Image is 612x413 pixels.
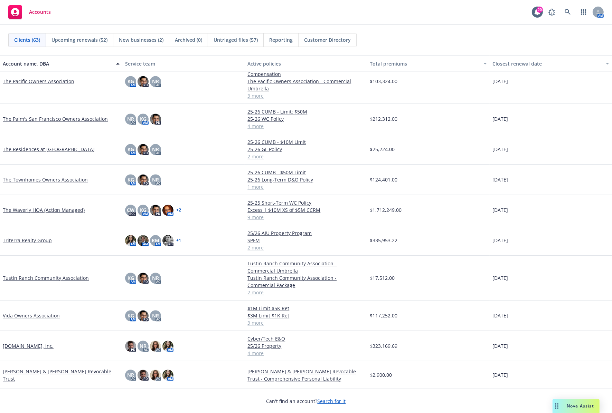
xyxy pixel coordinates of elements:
[214,36,258,43] span: Untriaged files (57)
[492,176,508,183] span: [DATE]
[492,78,508,85] span: [DATE]
[553,399,600,413] button: Nova Assist
[247,176,364,183] a: 25-26 Long-Term D&O Policy
[125,235,136,246] img: photo
[138,370,149,381] img: photo
[128,176,134,183] span: KG
[3,206,85,214] a: The Waverly HOA (Action Managed)
[247,153,364,160] a: 2 more
[492,371,508,378] span: [DATE]
[370,274,395,282] span: $17,512.00
[3,176,88,183] a: The Townhomes Owners Association
[175,36,202,43] span: Archived (0)
[6,2,54,22] a: Accounts
[162,235,173,246] img: photo
[492,312,508,319] span: [DATE]
[119,36,163,43] span: New businesses (2)
[127,371,134,378] span: NR
[127,115,134,122] span: NR
[370,115,398,122] span: $212,312.00
[127,206,134,214] span: CW
[128,146,134,153] span: KG
[128,78,134,85] span: KG
[367,55,490,72] button: Total premiums
[492,274,508,282] span: [DATE]
[370,146,395,153] span: $25,224.00
[492,342,508,350] span: [DATE]
[152,274,159,282] span: NR
[247,305,364,312] a: $1M Limit $5K Ret
[577,5,591,19] a: Switch app
[247,78,364,92] a: The Pacific Owners Association - Commercial Umbrella
[150,370,161,381] img: photo
[3,78,74,85] a: The Pacific Owners Association
[3,312,60,319] a: Vida Owners Association
[138,273,149,284] img: photo
[247,115,364,122] a: 25-26 WC Policy
[370,371,392,378] span: $2,900.00
[140,206,147,214] span: KG
[162,341,173,352] img: photo
[567,403,594,409] span: Nova Assist
[247,260,364,274] a: Tustin Ranch Community Association - Commercial Umbrella
[162,205,173,216] img: photo
[247,237,364,244] a: SPFM
[138,174,149,185] img: photo
[138,310,149,321] img: photo
[492,206,508,214] span: [DATE]
[370,78,398,85] span: $103,324.00
[247,244,364,251] a: 2 more
[138,144,149,155] img: photo
[152,237,159,244] span: RM
[247,108,364,115] a: 25-26 CUMB - Limit: $50M
[247,229,364,237] a: 25/26 AIU Property Program
[247,214,364,221] a: 9 more
[152,176,159,183] span: NR
[51,36,107,43] span: Upcoming renewals (52)
[152,312,159,319] span: NR
[150,341,161,352] img: photo
[247,319,364,326] a: 3 more
[492,237,508,244] span: [DATE]
[29,9,51,15] span: Accounts
[3,342,54,350] a: [DOMAIN_NAME], Inc.
[370,176,398,183] span: $124,401.00
[247,368,364,382] a: [PERSON_NAME] & [PERSON_NAME] Revocable Trust - Comprehensive Personal Liability
[125,60,242,67] div: Service team
[492,115,508,122] span: [DATE]
[247,60,364,67] div: Active policies
[247,138,364,146] a: 25-26 CUMB - $10M Limit
[247,92,364,99] a: 3 more
[3,60,112,67] div: Account name, DBA
[247,342,364,350] a: 25/26 Property
[3,146,95,153] a: The Residences at [GEOGRAPHIC_DATA]
[3,115,108,122] a: The Palm's San Francisco Owners Association
[3,274,89,282] a: Tustin Ranch Community Association
[128,274,134,282] span: KG
[370,237,398,244] span: $335,953.22
[269,36,293,43] span: Reporting
[152,146,159,153] span: NR
[492,60,602,67] div: Closest renewal date
[247,312,364,319] a: $3M Limit $1K Ret
[492,146,508,153] span: [DATE]
[176,208,181,212] a: + 2
[553,399,561,413] div: Drag to move
[3,368,120,382] a: [PERSON_NAME] & [PERSON_NAME] Revocable Trust
[140,342,147,350] span: NR
[370,60,479,67] div: Total premiums
[370,342,398,350] span: $323,169.69
[247,206,364,214] a: Excess | $10M XS of $5M CCRM
[537,7,543,13] div: 20
[247,146,364,153] a: 25-26 GL Policy
[140,115,147,122] span: KG
[247,122,364,130] a: 4 more
[125,341,136,352] img: photo
[3,237,52,244] a: Triterra Realty Group
[150,205,161,216] img: photo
